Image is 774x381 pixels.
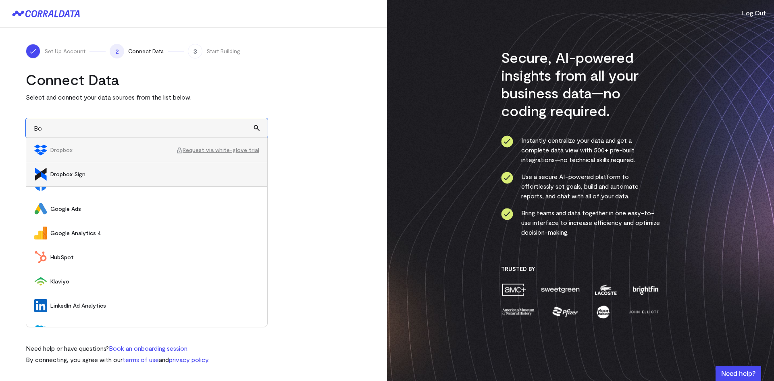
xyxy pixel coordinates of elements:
img: ico-check-circle-4b19435c.svg [501,135,513,148]
img: ico-check-white-5ff98cb1.svg [29,47,37,55]
img: Google Analytics 4 [34,227,47,239]
span: Google Analytics 4 [50,229,259,237]
img: ico-lock-cf4a91f8.svg [176,147,183,154]
a: privacy policy. [169,356,210,363]
img: ico-check-circle-4b19435c.svg [501,172,513,184]
img: Dropbox [34,144,47,156]
span: Dropbox Sign [50,170,259,178]
li: Bring teams and data together in one easy-to-use interface to increase efficiency and optimize de... [501,208,660,237]
button: Log Out [742,8,766,18]
h2: Connect Data [26,71,268,88]
img: amc-0b11a8f1.png [501,283,527,297]
img: pfizer-e137f5fc.png [551,305,579,319]
p: Select and connect your data sources from the list below. [26,92,268,102]
p: By connecting, you agree with our and [26,355,210,364]
img: Klaviyo [34,275,47,288]
img: moon-juice-c312e729.png [595,305,611,319]
img: LinkedIn Ad Analytics [34,299,47,312]
img: ico-check-circle-4b19435c.svg [501,208,513,220]
input: Search and add data sources [26,118,268,138]
span: Salesforce [50,326,259,334]
a: terms of use [123,356,159,363]
img: amnh-5afada46.png [501,305,536,319]
li: Use a secure AI-powered platform to effortlessly set goals, build and automate reports, and chat ... [501,172,660,201]
span: 2 [110,44,124,58]
li: Instantly centralize your data and get a complete data view with 500+ pre-built integrations—no t... [501,135,660,164]
img: Google Ads [34,202,47,215]
span: Start Building [206,47,240,55]
span: Klaviyo [50,277,259,285]
img: john-elliott-25751c40.png [627,305,660,319]
span: Connect Data [128,47,164,55]
a: Book an onboarding session. [109,344,189,352]
span: Google Ads [50,205,259,213]
img: HubSpot [34,251,47,264]
img: brightfin-a251e171.png [631,283,660,297]
h3: Secure, AI-powered insights from all your business data—no coding required. [501,48,660,119]
img: sweetgreen-1d1fb32c.png [540,283,580,297]
h3: Trusted By [501,265,660,273]
span: 3 [188,44,202,58]
span: Dropbox [50,146,176,154]
img: lacoste-7a6b0538.png [594,283,618,297]
img: Dropbox Sign [34,168,47,181]
p: Need help or have questions? [26,344,210,353]
span: HubSpot [50,253,259,261]
span: Request via white-glove trial [176,146,259,154]
span: LinkedIn Ad Analytics [50,302,259,310]
span: Set Up Account [44,47,85,55]
img: Salesforce [34,323,47,336]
